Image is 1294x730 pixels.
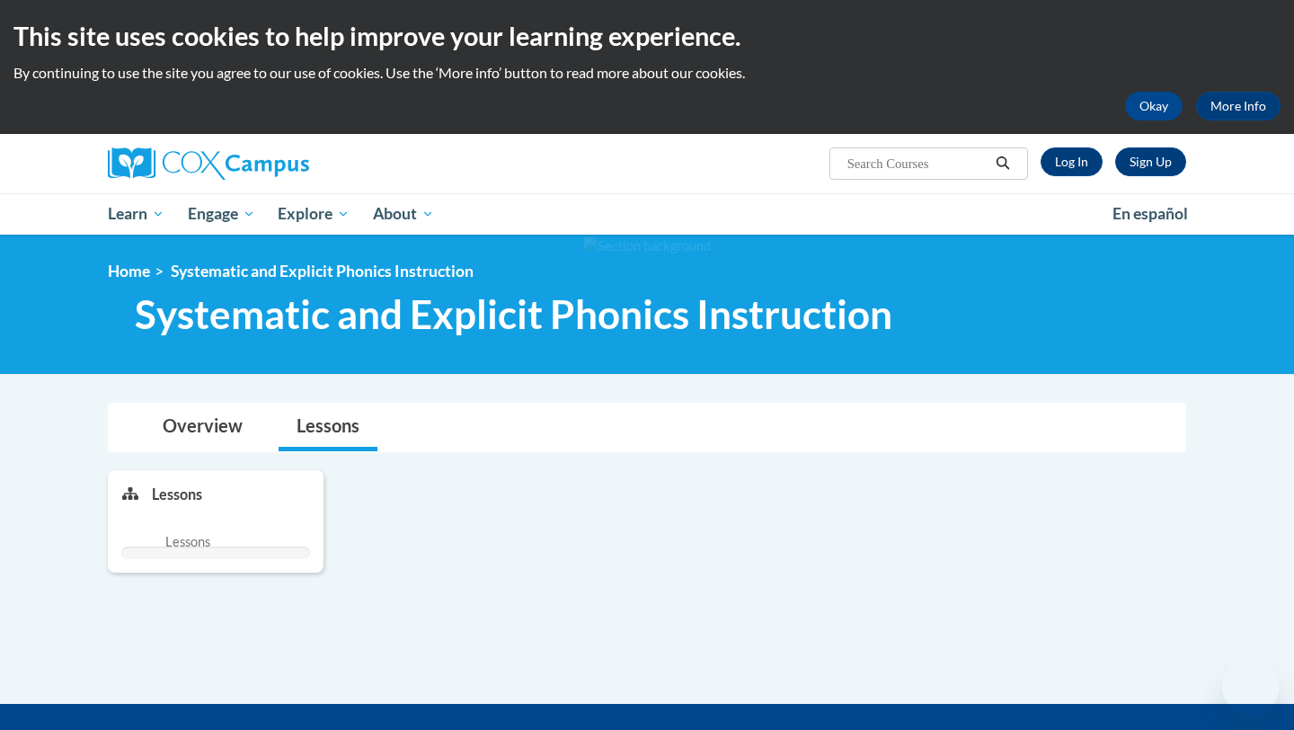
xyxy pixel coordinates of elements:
span: Systematic and Explicit Phonics Instruction [171,262,474,280]
span: Systematic and Explicit Phonics Instruction [135,290,892,338]
input: Search Courses [846,153,989,174]
a: Lessons [279,404,377,451]
a: Explore [266,193,361,235]
p: Lessons [152,485,202,504]
a: Learn [96,193,176,235]
a: Cox Campus [108,147,449,180]
span: Learn [108,203,164,225]
span: Engage [188,203,255,225]
p: By continuing to use the site you agree to our use of cookies. Use the ‘More info’ button to read... [13,63,1281,83]
a: En español [1101,195,1200,233]
a: Register [1115,147,1186,176]
iframe: Button to launch messaging window [1222,658,1280,716]
span: Explore [278,203,350,225]
a: Engage [176,193,267,235]
a: Home [108,262,150,280]
a: More Info [1196,92,1281,120]
button: Okay [1125,92,1183,120]
img: Section background [583,236,711,256]
span: En español [1112,204,1188,223]
a: About [361,193,446,235]
img: Cox Campus [108,147,309,180]
button: Search [989,153,1016,174]
h2: This site uses cookies to help improve your learning experience. [13,18,1281,54]
a: Overview [145,404,261,451]
span: Lessons [165,532,210,552]
div: Main menu [81,193,1213,235]
a: Log In [1041,147,1103,176]
span: About [373,203,434,225]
